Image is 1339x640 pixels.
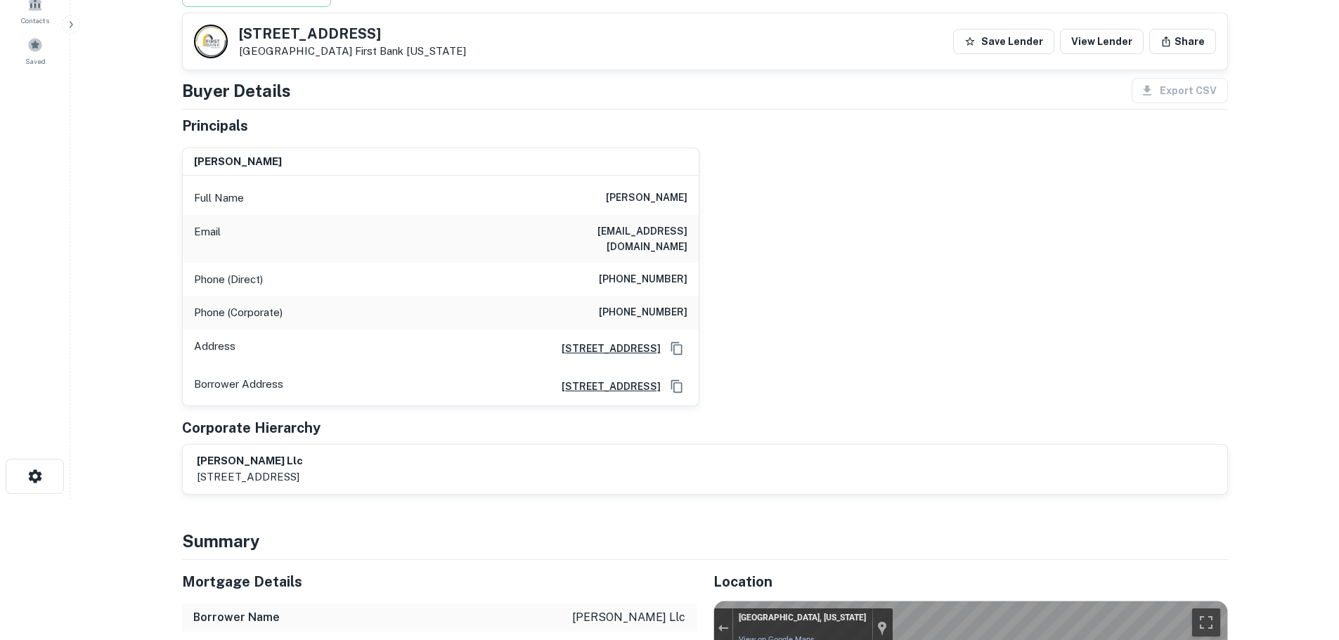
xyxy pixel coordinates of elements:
h6: [PHONE_NUMBER] [599,271,687,288]
h5: [STREET_ADDRESS] [239,27,466,41]
a: First Bank [US_STATE] [355,45,466,57]
h6: [PHONE_NUMBER] [599,304,687,321]
h5: Principals [182,115,248,136]
a: Saved [4,32,66,70]
p: Email [194,223,221,254]
h4: Summary [182,528,1228,554]
p: Phone (Direct) [194,271,263,288]
span: Contacts [21,15,49,26]
button: Share [1149,29,1216,54]
h6: Borrower Name [193,609,280,626]
h5: Location [713,571,1228,592]
div: [GEOGRAPHIC_DATA], [US_STATE] [739,613,866,624]
p: Full Name [194,190,244,207]
p: [STREET_ADDRESS] [197,469,303,485]
a: [STREET_ADDRESS] [550,341,661,356]
button: Copy Address [666,338,687,359]
p: [PERSON_NAME] llc [572,609,685,626]
p: Borrower Address [194,376,283,397]
h4: Buyer Details [182,78,291,103]
h6: [PERSON_NAME] [606,190,687,207]
h6: [PERSON_NAME] [194,154,282,170]
p: Phone (Corporate) [194,304,283,321]
div: Sending borrower request to AI... [165,46,271,67]
a: [STREET_ADDRESS] [550,379,661,394]
h5: Corporate Hierarchy [182,417,321,438]
button: Exit the Street View [714,618,732,637]
h5: Mortgage Details [182,571,697,592]
span: Saved [25,55,46,67]
button: Toggle fullscreen view [1192,608,1220,636]
a: View Lender [1060,29,1144,54]
button: Save Lender [953,29,1054,54]
p: Address [194,338,235,359]
iframe: Chat Widget [1269,528,1339,595]
button: Copy Address [666,376,687,397]
p: [GEOGRAPHIC_DATA] [239,45,466,58]
a: Show location on map [877,620,887,636]
h6: [EMAIL_ADDRESS][DOMAIN_NAME] [519,223,687,254]
h6: [PERSON_NAME] llc [197,453,303,469]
